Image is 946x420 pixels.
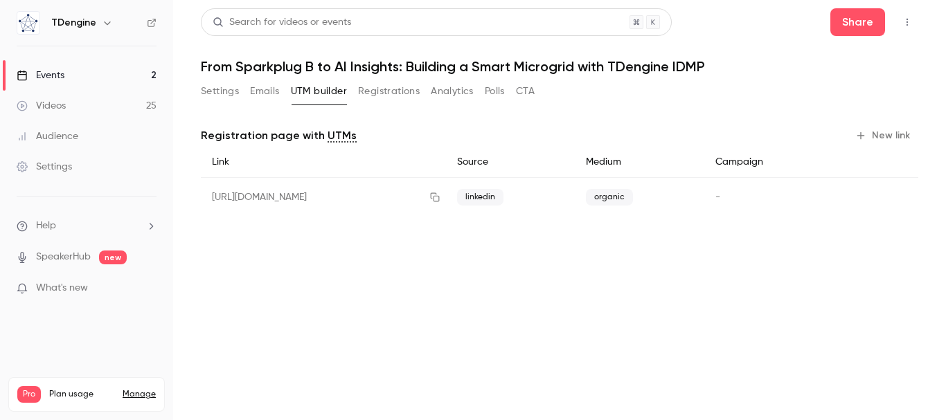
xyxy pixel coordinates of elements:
div: Search for videos or events [213,15,351,30]
div: Link [201,147,446,178]
span: Help [36,219,56,233]
span: linkedin [457,189,503,206]
p: Registration page with [201,127,357,144]
button: New link [850,125,918,147]
div: [URL][DOMAIN_NAME] [201,178,446,217]
li: help-dropdown-opener [17,219,157,233]
button: UTM builder [291,80,347,102]
button: Polls [485,80,505,102]
span: organic [586,189,633,206]
button: Registrations [358,80,420,102]
div: Settings [17,160,72,174]
span: new [99,250,127,264]
button: Share [830,8,885,36]
span: - [715,192,720,202]
div: Medium [575,147,704,178]
button: Emails [250,80,279,102]
span: What's new [36,281,88,295]
span: Plan usage [49,389,114,400]
span: Pro [17,386,41,403]
div: Campaign [704,147,835,178]
a: UTMs [328,127,357,144]
div: Events [17,69,64,82]
div: Source [446,147,574,178]
img: TDengine [17,12,39,34]
a: Manage [123,389,156,400]
h1: From Sparkplug B to AI Insights: Building a Smart Microgrid with TDengine IDMP [201,58,918,75]
div: Videos [17,99,66,113]
h6: TDengine [51,16,96,30]
button: CTA [516,80,535,102]
a: SpeakerHub [36,250,91,264]
button: Settings [201,80,239,102]
button: Analytics [431,80,474,102]
div: Audience [17,129,78,143]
